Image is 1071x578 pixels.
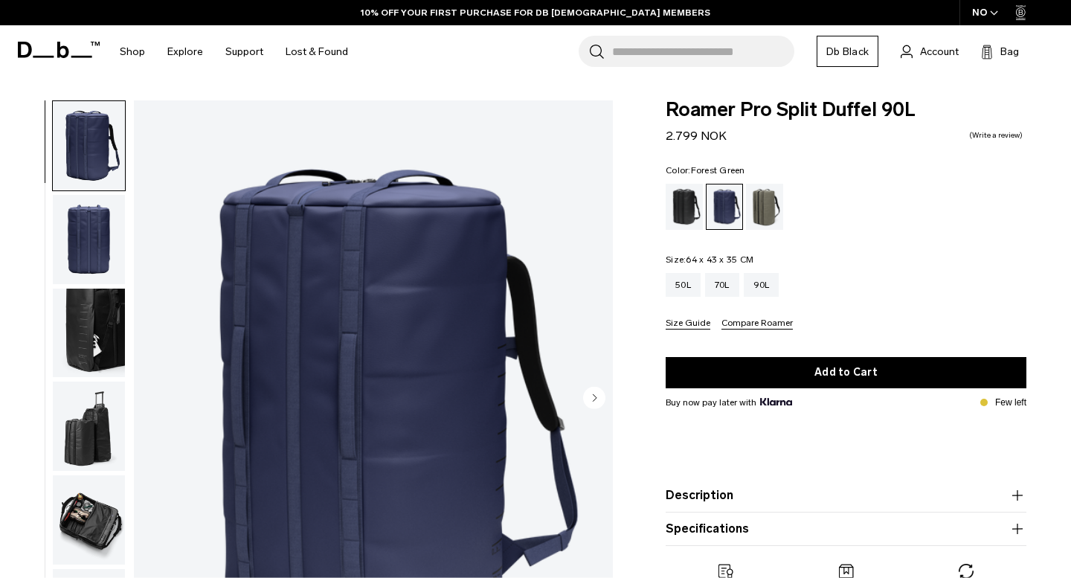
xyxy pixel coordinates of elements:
button: Bag [981,42,1019,60]
a: Lost & Found [286,25,348,78]
span: Bag [1000,44,1019,60]
a: 90L [744,273,779,297]
nav: Main Navigation [109,25,359,78]
a: Black Out [666,184,703,230]
span: Account [920,44,959,60]
span: 64 x 43 x 35 CM [686,254,753,265]
a: Shop [120,25,145,78]
img: {"height" => 20, "alt" => "Klarna"} [760,398,792,405]
p: Few left [995,396,1026,409]
img: Roamer Pro Split Duffel 90L Blue Hour [53,101,125,190]
img: Roamer Pro Split Duffel 90L Blue Hour [53,195,125,284]
legend: Color: [666,166,745,175]
button: Roamer Pro Split Duffel 90L Blue Hour [52,100,126,191]
a: Write a review [969,132,1023,139]
button: Next slide [583,387,605,412]
button: Size Guide [666,318,710,330]
a: Explore [167,25,203,78]
a: Support [225,25,263,78]
img: Roamer Pro Split Duffel 90L Blue Hour [53,475,125,565]
a: Account [901,42,959,60]
span: Forest Green [691,165,745,176]
button: Roamer Pro Split Duffel 90L Blue Hour [52,381,126,472]
a: Forest Green [746,184,783,230]
button: Roamer Pro Split Duffel 90L Blue Hour [52,194,126,285]
button: Specifications [666,520,1026,538]
a: 10% OFF YOUR FIRST PURCHASE FOR DB [DEMOGRAPHIC_DATA] MEMBERS [361,6,710,19]
button: Add to Cart [666,357,1026,388]
img: Roamer Pro Split Duffel 90L Blue Hour [53,382,125,471]
span: Roamer Pro Split Duffel 90L [666,100,1026,120]
a: 70L [705,273,739,297]
button: Description [666,487,1026,504]
a: Db Black [817,36,878,67]
span: 2.799 NOK [666,129,727,143]
span: Buy now pay later with [666,396,792,409]
button: Roamer Pro Split Duffel 90L Blue Hour [52,288,126,379]
img: Roamer Pro Split Duffel 90L Blue Hour [53,289,125,378]
button: Compare Roamer [721,318,793,330]
a: Blue Hour [706,184,743,230]
button: Roamer Pro Split Duffel 90L Blue Hour [52,475,126,565]
legend: Size: [666,255,753,264]
a: 50L [666,273,701,297]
